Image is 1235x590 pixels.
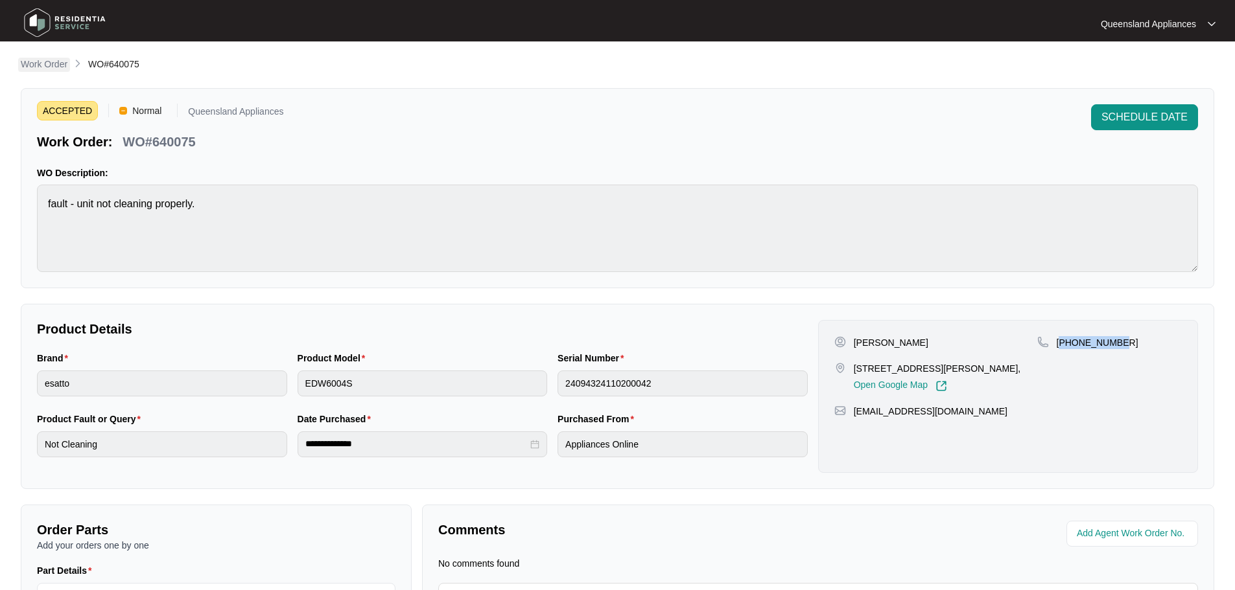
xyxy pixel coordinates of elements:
[305,437,528,451] input: Date Purchased
[37,352,73,365] label: Brand
[558,413,639,425] label: Purchased From
[558,370,808,396] input: Serial Number
[88,59,139,69] span: WO#640075
[18,58,70,72] a: Work Order
[854,405,1007,418] p: [EMAIL_ADDRESS][DOMAIN_NAME]
[37,101,98,120] span: ACCEPTED
[37,185,1198,272] textarea: fault - unit not cleaning properly.
[37,133,112,151] p: Work Order:
[37,431,287,457] input: Product Fault or Query
[37,564,97,577] label: Part Details
[37,370,287,396] input: Brand
[438,521,809,539] p: Comments
[123,133,195,151] p: WO#640075
[1208,21,1216,27] img: dropdown arrow
[558,431,808,457] input: Purchased From
[1057,336,1138,349] p: [PHONE_NUMBER]
[1037,336,1049,348] img: map-pin
[37,166,1198,179] p: WO Description:
[935,380,947,392] img: Link-External
[37,413,146,425] label: Product Fault or Query
[37,320,808,338] p: Product Details
[1077,526,1190,541] input: Add Agent Work Order No.
[558,352,629,365] label: Serial Number
[854,336,928,349] p: [PERSON_NAME]
[438,557,519,570] p: No comments found
[854,380,947,392] a: Open Google Map
[119,107,127,115] img: Vercel Logo
[37,521,395,539] p: Order Parts
[21,58,67,71] p: Work Order
[298,413,376,425] label: Date Purchased
[37,539,395,552] p: Add your orders one by one
[298,370,548,396] input: Product Model
[127,101,167,120] span: Normal
[834,405,846,416] img: map-pin
[188,107,283,120] p: Queensland Appliances
[1091,104,1198,130] button: SCHEDULE DATE
[298,352,371,365] label: Product Model
[73,58,83,69] img: chevron-right
[834,336,846,348] img: user-pin
[854,362,1021,375] p: [STREET_ADDRESS][PERSON_NAME],
[19,3,110,42] img: residentia service logo
[1101,17,1196,30] p: Queensland Appliances
[834,362,846,374] img: map-pin
[1101,109,1188,125] span: SCHEDULE DATE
